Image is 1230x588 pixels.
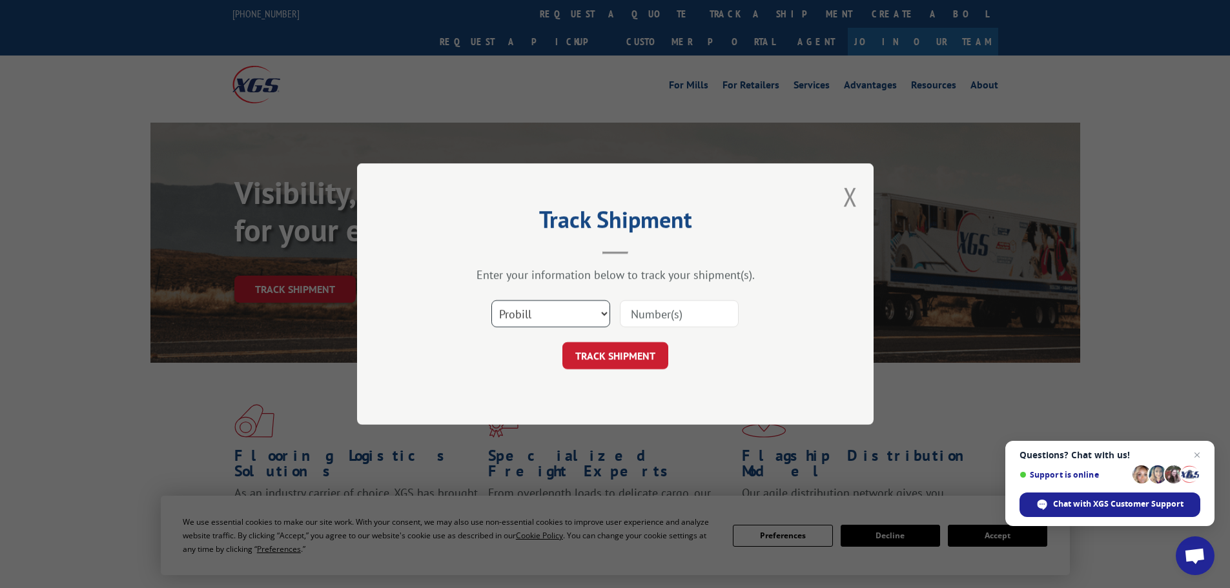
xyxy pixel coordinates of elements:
[1020,450,1200,460] span: Questions? Chat with us!
[1176,536,1215,575] div: Open chat
[1020,492,1200,517] div: Chat with XGS Customer Support
[1020,470,1128,480] span: Support is online
[1189,447,1205,463] span: Close chat
[422,210,809,235] h2: Track Shipment
[620,300,739,327] input: Number(s)
[843,179,857,214] button: Close modal
[1053,498,1184,510] span: Chat with XGS Customer Support
[562,342,668,369] button: TRACK SHIPMENT
[422,267,809,282] div: Enter your information below to track your shipment(s).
